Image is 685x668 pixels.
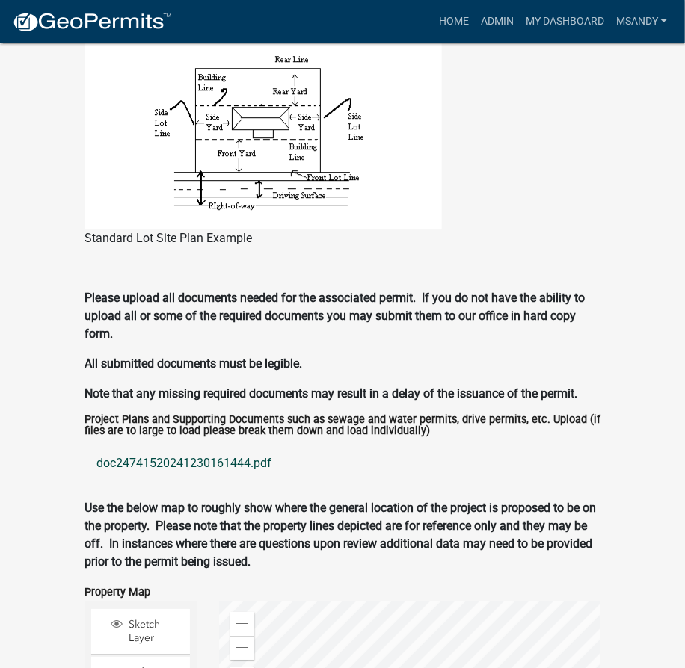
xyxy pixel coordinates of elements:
a: msandy [610,7,673,36]
span: Sketch Layer [125,618,185,645]
strong: Please upload all documents needed for the associated permit. If you do not have the ability to u... [85,291,585,341]
div: Sketch Layer [108,618,185,645]
strong: All submitted documents must be legible. [85,356,302,371]
a: My Dashboard [520,7,610,36]
a: Home [433,7,475,36]
div: Zoom in [230,612,254,636]
a: Admin [475,7,520,36]
a: doc24741520241230161444.pdf [85,445,600,481]
img: lot_setback_pics_f73b0f8a-4d41-487b-93b4-04c1c3089d74.bmp [85,36,442,229]
strong: Use the below map to roughly show where the general location of the project is proposed to be on ... [85,501,596,569]
strong: Note that any missing required documents may result in a delay of the issuance of the permit. [85,386,577,401]
label: Property Map [85,587,150,598]
div: Zoom out [230,636,254,660]
label: Project Plans and Supporting Documents such as sewage and water permits, drive permits, etc. Uplo... [85,415,600,436]
figcaption: Standard Lot Site Plan Example [85,229,600,247]
li: Sketch Layer [91,609,190,655]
